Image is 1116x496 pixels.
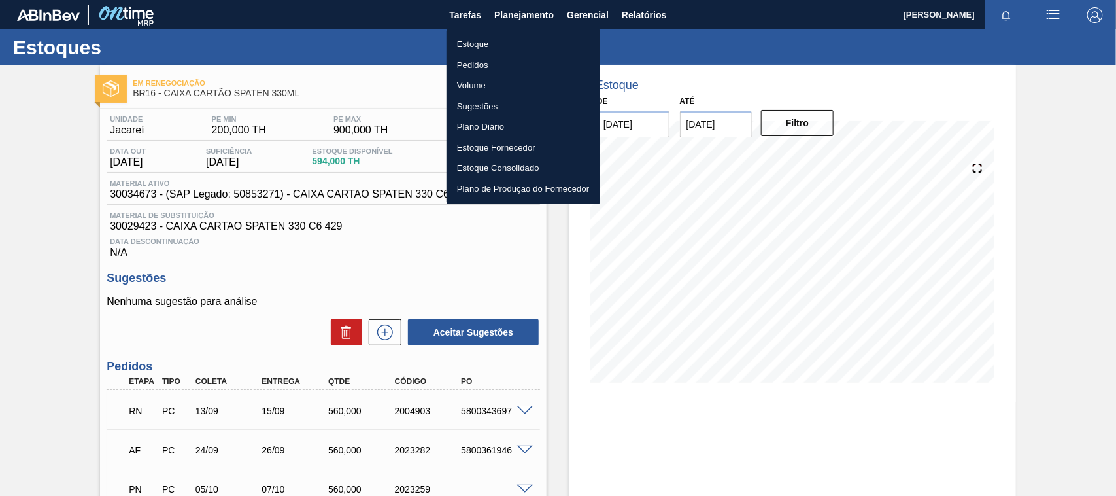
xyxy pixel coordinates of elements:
a: Estoque Fornecedor [447,137,600,158]
a: Estoque [447,34,600,55]
a: Volume [447,75,600,96]
a: Sugestões [447,96,600,117]
a: Estoque Consolidado [447,158,600,179]
a: Plano de Produção do Fornecedor [447,179,600,200]
a: Plano Diário [447,116,600,137]
a: Pedidos [447,55,600,76]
